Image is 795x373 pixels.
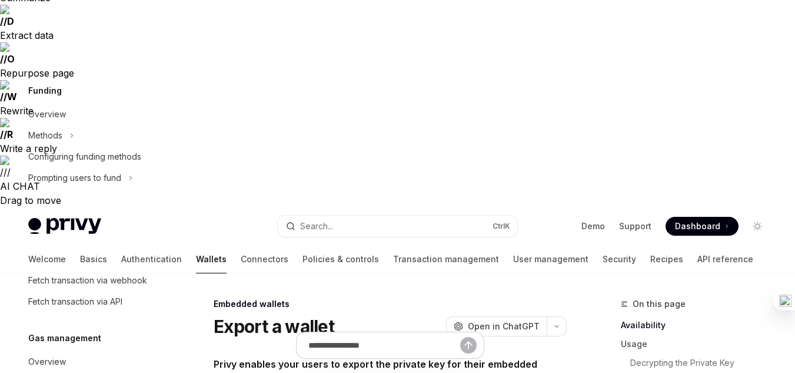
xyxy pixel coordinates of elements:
a: Authentication [121,245,182,273]
a: Availability [621,316,776,335]
a: Welcome [28,245,66,273]
button: Search...CtrlK [278,216,518,237]
a: Transaction management [393,245,499,273]
a: Decrypting the Private Key [630,354,776,372]
a: Security [603,245,636,273]
a: Basics [80,245,107,273]
h1: Export a wallet [214,316,334,337]
img: light logo [28,218,101,235]
a: Support [619,220,651,232]
a: Dashboard [666,217,739,236]
img: one_i.png [779,295,791,307]
div: Fetch transaction via webhook [28,273,147,288]
a: Demo [581,220,605,232]
span: Ctrl K [493,222,510,231]
a: Wallets [196,245,227,273]
a: Fetch transaction via API [19,291,169,312]
a: Connectors [241,245,288,273]
a: API reference [697,245,753,273]
div: Search... [300,219,333,233]
a: Usage [621,335,776,354]
span: On this page [633,297,686,311]
span: Dashboard [675,220,720,232]
span: Open in ChatGPT [468,321,540,332]
div: Fetch transaction via API [28,295,122,309]
button: Toggle dark mode [748,217,767,236]
h5: Gas management [28,331,101,345]
a: Overview [19,351,169,372]
a: Fetch transaction via webhook [19,270,169,291]
div: Embedded wallets [214,298,567,310]
button: Send message [460,337,477,354]
a: User management [513,245,588,273]
button: Open in ChatGPT [446,316,547,336]
div: Overview [28,355,66,369]
a: Recipes [650,245,683,273]
a: Policies & controls [302,245,379,273]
